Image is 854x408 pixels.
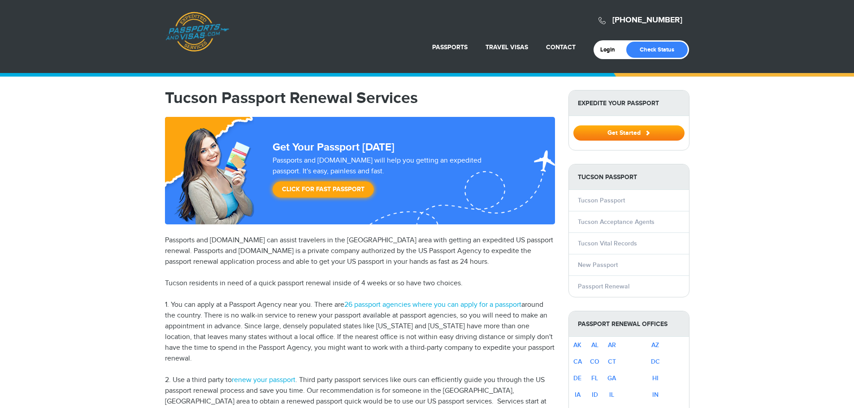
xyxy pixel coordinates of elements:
[432,43,468,51] a: Passports
[591,374,598,382] a: FL
[578,218,655,226] a: Tucson Acceptance Agents
[608,341,616,349] a: AR
[165,300,555,364] p: 1. You can apply at a Passport Agency near you. There are around the country. There is no walk-in...
[578,261,618,269] a: New Passport
[273,181,374,198] a: Click for Fast Passport
[578,283,629,290] a: Passport Renewal
[573,358,582,365] a: CA
[546,43,576,51] a: Contact
[591,341,598,349] a: AL
[578,240,637,247] a: Tucson Vital Records
[573,129,685,136] a: Get Started
[607,374,616,382] a: GA
[652,391,659,399] a: IN
[486,43,528,51] a: Travel Visas
[573,374,581,382] a: DE
[575,391,581,399] a: IA
[626,42,688,58] a: Check Status
[573,125,685,141] button: Get Started
[600,46,621,53] a: Login
[344,301,521,309] a: 26 passport agencies where you can apply for a passport
[578,197,625,204] a: Tucson Passport
[165,12,229,52] a: Passports & [DOMAIN_NAME]
[609,391,614,399] a: IL
[573,341,581,349] a: AK
[165,278,555,289] p: Tucson residents in need of a quick passport renewal inside of 4 weeks or so have two choices.
[651,358,660,365] a: DC
[232,376,295,384] a: renew your passport
[652,374,659,382] a: HI
[273,141,394,154] strong: Get Your Passport [DATE]
[569,164,689,190] strong: Tucson Passport
[612,15,682,25] a: [PHONE_NUMBER]
[569,90,689,116] strong: Expedite Your Passport
[608,358,616,365] a: CT
[569,311,689,337] strong: Passport Renewal Offices
[165,235,555,267] p: Passports and [DOMAIN_NAME] can assist travelers in the [GEOGRAPHIC_DATA] area with getting an ex...
[165,90,555,106] h1: Tucson Passport Renewal Services
[590,358,599,365] a: CO
[651,341,659,349] a: AZ
[592,391,598,399] a: ID
[269,155,514,202] div: Passports and [DOMAIN_NAME] will help you getting an expedited passport. It's easy, painless and ...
